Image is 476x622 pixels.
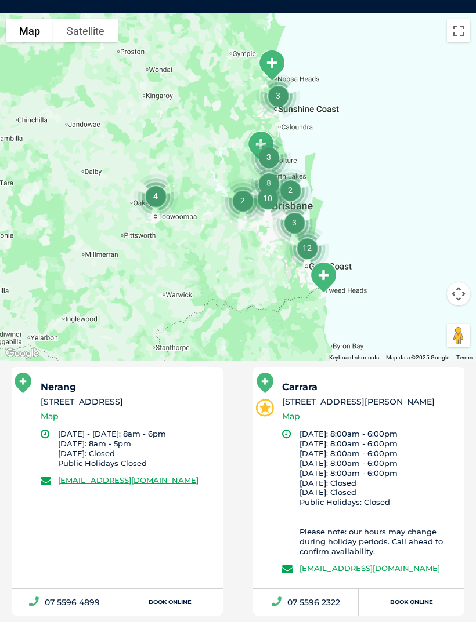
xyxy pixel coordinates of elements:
[447,324,470,347] button: Drag Pegman onto the map to open Street View
[456,354,473,361] a: Terms
[386,354,449,361] span: Map data ©2025 Google
[6,19,53,42] button: Show street map
[282,383,454,392] h5: Carrara
[58,475,199,485] a: [EMAIL_ADDRESS][DOMAIN_NAME]
[12,589,117,616] a: 07 5596 4899
[241,172,294,225] div: 10
[3,346,41,361] img: Google
[242,157,295,210] div: 8
[280,221,334,275] div: 12
[58,429,212,468] li: [DATE] - [DATE]: 8am - 6pm [DATE]: 8am - 5pm [DATE]: Closed Public Holidays Closed
[216,174,269,227] div: 2
[41,383,212,392] h5: Nerang
[41,396,212,408] li: [STREET_ADDRESS]
[242,130,295,184] div: 3
[300,563,440,573] a: [EMAIL_ADDRESS][DOMAIN_NAME]
[251,69,305,122] div: 3
[329,354,379,362] button: Keyboard shortcuts
[282,396,454,408] li: [STREET_ADDRESS][PERSON_NAME]
[53,19,118,42] button: Show satellite imagery
[3,346,41,361] a: Click to see this area on Google Maps
[447,282,470,305] button: Map camera controls
[300,429,454,556] li: [DATE]: 8:00am - 6:00pm [DATE]: 8:00am - 6:00pm [DATE]: 8:00am - 6:00pm [DATE]: 8:00am - 6:00pm [...
[117,589,223,616] a: Book Online
[253,589,359,616] a: 07 5596 2322
[241,126,280,167] div: Morayfield
[447,19,470,42] button: Toggle fullscreen view
[41,410,59,423] a: Map
[129,169,182,223] div: 4
[282,410,300,423] a: Map
[304,257,342,298] div: Tweed Heads
[359,589,464,616] a: Book Online
[253,45,291,86] div: Noosa Civic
